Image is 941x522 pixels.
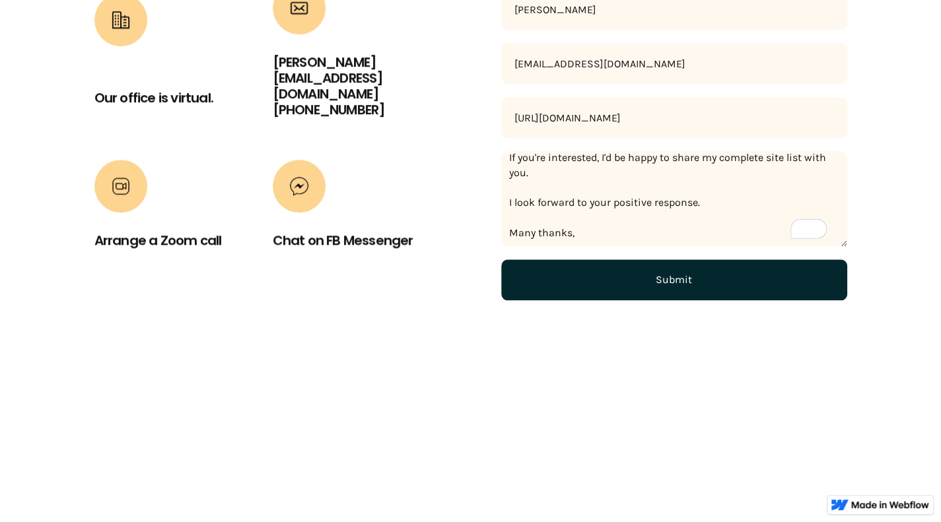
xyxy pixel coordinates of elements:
[273,100,386,119] a: [PHONE_NUMBER]
[273,53,384,103] strong: [PERSON_NAME][EMAIL_ADDRESS][DOMAIN_NAME] ‍
[94,232,222,248] h3: Arrange a Zoom call
[94,160,262,261] a: Arrange a Zoom call
[273,160,440,261] a: Link to connect with Facebook MessengerChat on FB Messenger
[111,10,131,30] img: Link to the address of Creative Content
[501,151,847,246] textarea: To enrich screen reader interactions, please activate Accessibility in Grammarly extension settings
[501,97,847,138] input: Company Name
[289,176,309,196] img: Link to connect with Facebook Messenger
[501,43,847,84] input: Email Address
[851,501,929,509] img: Made in Webflow
[94,88,213,107] a: Our office is virtual.
[273,53,384,103] a: [PERSON_NAME][EMAIL_ADDRESS][DOMAIN_NAME]‍
[501,259,847,300] input: Submit
[273,232,413,248] h3: Chat on FB Messenger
